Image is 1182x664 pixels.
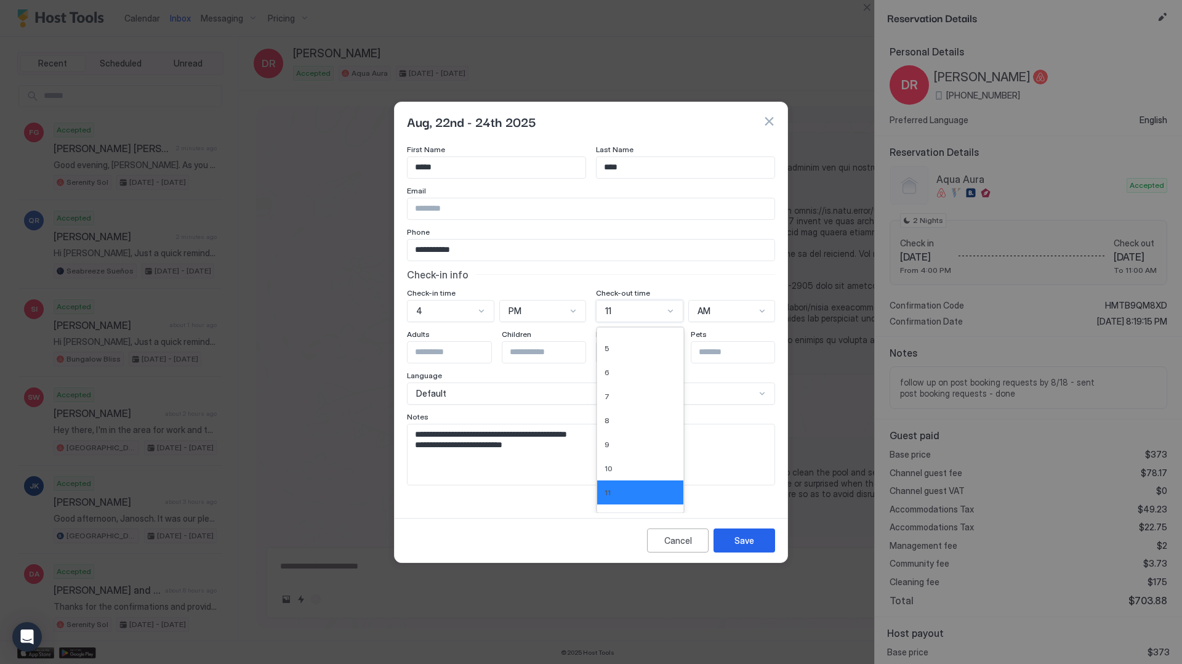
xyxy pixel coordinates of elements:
[605,440,609,449] span: 9
[408,342,509,363] input: Input Field
[664,534,692,547] div: Cancel
[408,198,774,219] input: Input Field
[596,288,650,298] span: Check-out time
[605,488,611,497] span: 11
[605,464,613,473] span: 10
[12,622,42,652] div: Open Intercom Messenger
[416,306,422,317] span: 4
[734,534,754,547] div: Save
[691,330,707,339] span: Pets
[698,306,710,317] span: AM
[407,371,442,380] span: Language
[605,306,611,317] span: 11
[407,269,468,281] span: Check-in info
[408,424,774,485] textarea: Input Field
[407,412,428,421] span: Notes
[691,342,792,363] input: Input Field
[407,145,445,154] span: First Name
[597,157,774,178] input: Input Field
[407,227,430,237] span: Phone
[596,145,633,154] span: Last Name
[605,368,609,377] span: 6
[605,344,609,353] span: 5
[647,528,709,553] button: Cancel
[605,416,609,425] span: 8
[408,157,585,178] input: Input Field
[596,330,620,339] span: Infants
[509,306,521,317] span: PM
[407,330,430,339] span: Adults
[408,240,774,261] input: Input Field
[605,512,613,521] span: 12
[605,392,609,401] span: 7
[407,112,536,131] span: Aug, 22nd - 24th 2025
[407,288,456,298] span: Check-in time
[714,528,775,553] button: Save
[502,330,531,339] span: Children
[502,342,603,363] input: Input Field
[416,388,446,399] span: Default
[407,186,426,195] span: Email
